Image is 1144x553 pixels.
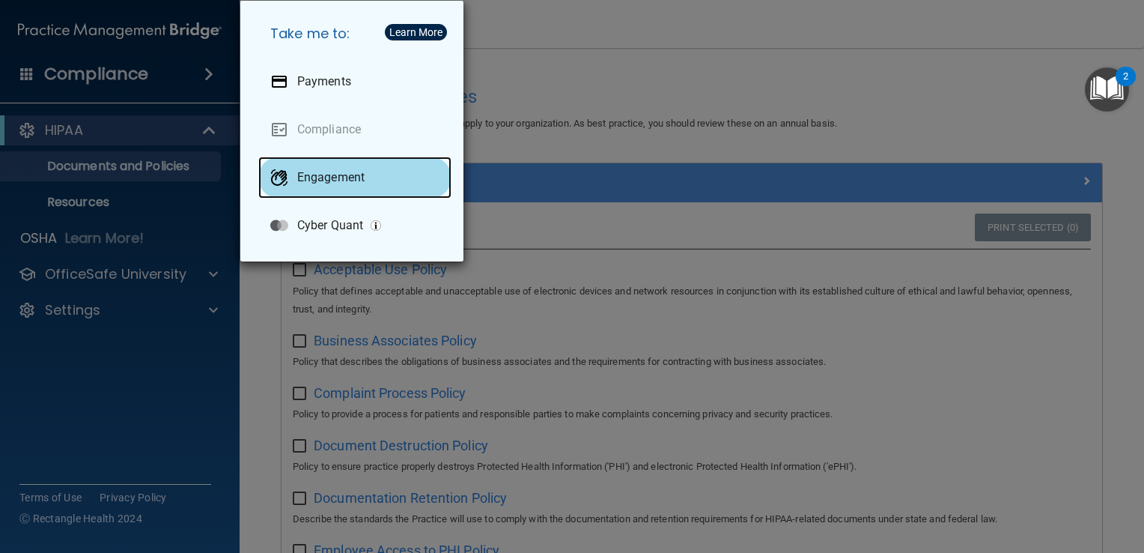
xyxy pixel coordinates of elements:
[886,449,1126,508] iframe: Drift Widget Chat Controller
[258,61,451,103] a: Payments
[258,13,451,55] h5: Take me to:
[258,109,451,151] a: Compliance
[297,74,351,89] p: Payments
[297,218,363,233] p: Cyber Quant
[258,205,451,247] a: Cyber Quant
[385,24,447,40] button: Learn More
[389,27,442,37] div: Learn More
[1123,76,1128,96] div: 2
[297,170,365,185] p: Engagement
[1085,67,1129,112] button: Open Resource Center, 2 new notifications
[258,157,451,199] a: Engagement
